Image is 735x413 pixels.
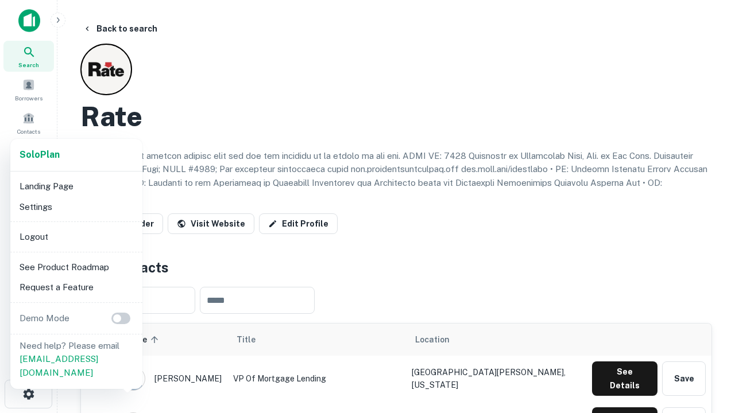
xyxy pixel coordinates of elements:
a: [EMAIL_ADDRESS][DOMAIN_NAME] [20,354,98,377]
p: Demo Mode [15,311,74,325]
strong: Solo Plan [20,149,60,160]
li: See Product Roadmap [15,257,138,278]
li: Landing Page [15,176,138,197]
li: Settings [15,197,138,217]
iframe: Chat Widget [678,321,735,376]
p: Need help? Please email [20,339,133,380]
li: Request a Feature [15,277,138,298]
a: SoloPlan [20,148,60,162]
li: Logout [15,227,138,247]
